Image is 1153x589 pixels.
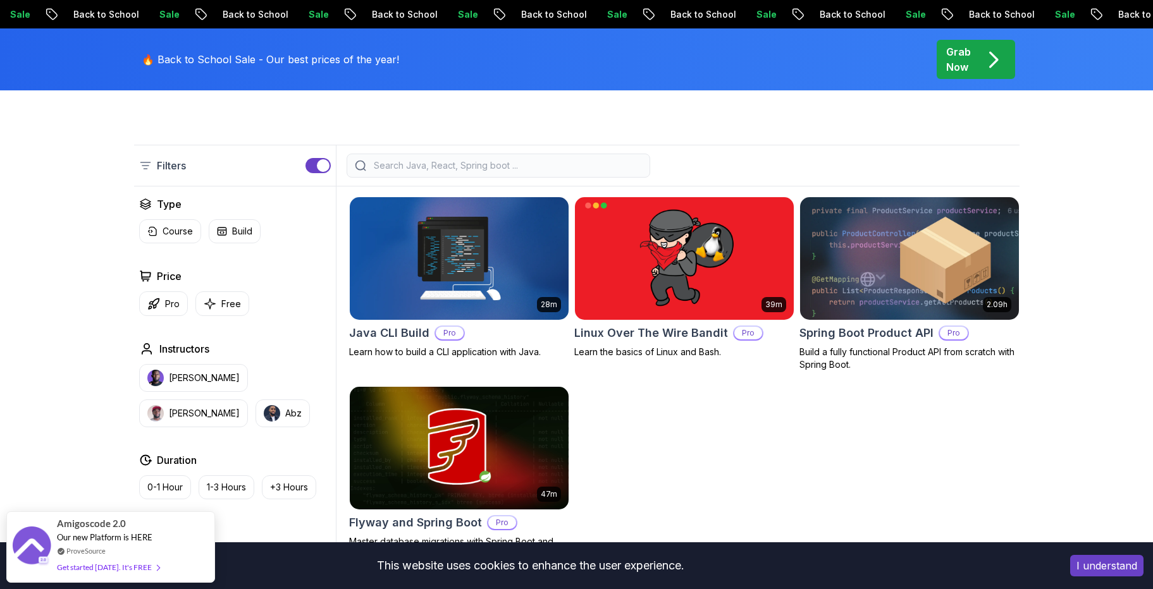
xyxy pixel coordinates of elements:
[794,194,1024,322] img: Spring Boot Product API card
[574,324,728,342] h2: Linux Over The Wire Bandit
[808,8,894,21] p: Back to School
[574,346,794,358] p: Learn the basics of Linux and Bash.
[350,387,569,509] img: Flyway and Spring Boot card
[157,197,182,212] h2: Type
[157,158,186,173] p: Filters
[57,560,159,574] div: Get started [DATE]. It's FREE
[9,552,1051,580] div: This website uses cookies to enhance the user experience.
[349,535,569,573] p: Master database migrations with Spring Boot and Flyway. Implement version control for your databa...
[139,364,248,392] button: instructor img[PERSON_NAME]
[285,407,302,420] p: Abz
[436,327,464,339] p: Pro
[148,8,188,21] p: Sale
[139,219,201,243] button: Course
[349,197,569,358] a: Java CLI Build card28mJava CLI BuildProLearn how to build a CLI application with Java.
[66,545,106,556] a: ProveSource
[195,291,249,316] button: Free
[159,341,209,356] h2: Instructors
[349,324,429,342] h2: Java CLI Build
[256,399,310,427] button: instructor imgAbz
[142,52,399,67] p: 🔥 Back to School Sale - Our best prices of the year!
[207,481,246,494] p: 1-3 Hours
[62,8,148,21] p: Back to School
[147,481,183,494] p: 0-1 Hour
[799,346,1020,371] p: Build a fully functional Product API from scratch with Spring Boot.
[169,372,240,384] p: [PERSON_NAME]
[361,8,447,21] p: Back to School
[157,269,182,284] h2: Price
[221,298,241,310] p: Free
[163,225,193,238] p: Course
[541,300,557,310] p: 28m
[596,8,636,21] p: Sale
[147,370,164,386] img: instructor img
[987,300,1008,310] p: 2.09h
[799,197,1020,371] a: Spring Boot Product API card2.09hSpring Boot Product APIProBuild a fully functional Product API f...
[199,475,254,499] button: 1-3 Hours
[147,405,164,422] img: instructor img
[139,475,191,499] button: 0-1 Hour
[799,324,934,342] h2: Spring Boot Product API
[1044,8,1084,21] p: Sale
[211,8,297,21] p: Back to School
[659,8,745,21] p: Back to School
[165,298,180,310] p: Pro
[262,475,316,499] button: +3 Hours
[270,481,308,494] p: +3 Hours
[1070,555,1144,576] button: Accept cookies
[765,300,782,310] p: 39m
[894,8,935,21] p: Sale
[541,489,557,499] p: 47m
[488,516,516,529] p: Pro
[139,291,188,316] button: Pro
[371,159,642,172] input: Search Java, React, Spring boot ...
[139,399,248,427] button: instructor img[PERSON_NAME]
[157,452,197,468] h2: Duration
[510,8,596,21] p: Back to School
[734,327,762,339] p: Pro
[264,405,280,422] img: instructor img
[350,197,569,320] img: Java CLI Build card
[232,225,252,238] p: Build
[940,327,968,339] p: Pro
[946,44,971,75] p: Grab Now
[349,514,482,531] h2: Flyway and Spring Boot
[447,8,487,21] p: Sale
[349,346,569,358] p: Learn how to build a CLI application with Java.
[574,197,794,358] a: Linux Over The Wire Bandit card39mLinux Over The Wire BanditProLearn the basics of Linux and Bash.
[169,407,240,420] p: [PERSON_NAME]
[13,526,51,568] img: provesource social proof notification image
[57,516,126,531] span: Amigoscode 2.0
[958,8,1044,21] p: Back to School
[57,532,152,542] span: Our new Platform is HERE
[745,8,786,21] p: Sale
[209,219,261,243] button: Build
[575,197,794,320] img: Linux Over The Wire Bandit card
[349,386,569,573] a: Flyway and Spring Boot card47mFlyway and Spring BootProMaster database migrations with Spring Boo...
[297,8,338,21] p: Sale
